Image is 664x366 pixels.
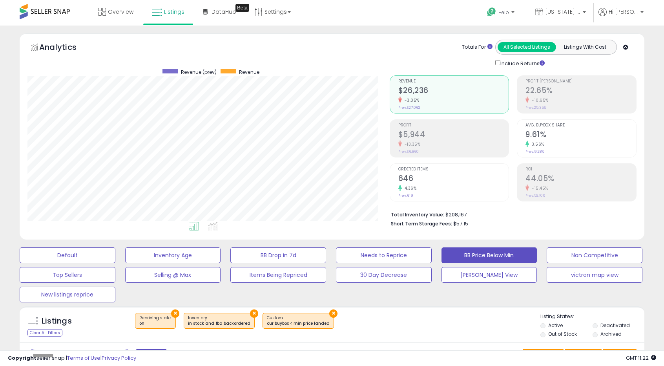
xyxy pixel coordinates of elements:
[139,315,171,327] span: Repricing state :
[336,267,432,283] button: 30 Day Decrease
[600,331,622,337] label: Archived
[603,349,637,362] button: Actions
[498,42,556,52] button: All Selected Listings
[181,69,217,75] span: Revenue (prev)
[548,331,577,337] label: Out of Stock
[525,79,636,84] span: Profit [PERSON_NAME]
[525,174,636,185] h2: 44.05%
[108,8,133,16] span: Overview
[102,354,136,362] a: Privacy Policy
[42,316,72,327] h5: Listings
[398,193,413,198] small: Prev: 619
[188,321,250,326] div: in stock and fba backordered
[398,79,509,84] span: Revenue
[398,86,509,97] h2: $26,236
[525,86,636,97] h2: 22.65%
[525,149,544,154] small: Prev: 9.28%
[441,267,537,283] button: [PERSON_NAME] View
[525,123,636,128] span: Avg. Buybox Share
[164,8,184,16] span: Listings
[398,123,509,128] span: Profit
[336,247,432,263] button: Needs to Reprice
[230,247,326,263] button: BB Drop in 7d
[212,8,236,16] span: DataHub
[600,322,630,329] label: Deactivated
[525,105,546,110] small: Prev: 25.35%
[548,322,563,329] label: Active
[267,315,330,327] span: Custom:
[609,8,638,16] span: Hi [PERSON_NAME]
[250,309,258,318] button: ×
[398,149,419,154] small: Prev: $6,860
[529,141,544,147] small: 3.56%
[402,141,421,147] small: -13.35%
[398,130,509,141] h2: $5,944
[8,355,136,362] div: seller snap | |
[556,42,614,52] button: Listings With Cost
[523,349,564,362] button: Save View
[453,220,468,227] span: $57.15
[391,220,452,227] b: Short Term Storage Fees:
[529,185,548,191] small: -15.45%
[547,247,642,263] button: Non Competitive
[8,354,36,362] strong: Copyright
[487,7,496,17] i: Get Help
[20,287,115,302] button: New listings reprice
[171,309,179,318] button: ×
[402,97,420,103] small: -3.05%
[125,247,221,263] button: Inventory Age
[402,185,417,191] small: 4.36%
[441,247,537,263] button: BB Price Below Min
[489,59,554,68] div: Include Returns
[136,349,166,362] button: Filters
[525,167,636,172] span: ROI
[481,1,522,26] a: Help
[540,313,644,320] p: Listing States:
[27,329,62,337] div: Clear All Filters
[547,267,642,283] button: victron map view
[598,8,644,26] a: Hi [PERSON_NAME]
[398,174,509,185] h2: 646
[525,193,545,198] small: Prev: 52.10%
[239,69,259,75] span: Revenue
[267,321,330,326] div: cur buybox < min price landed
[139,321,171,326] div: on
[462,44,493,51] div: Totals For
[398,105,420,110] small: Prev: $27,062
[626,354,656,362] span: 2025-08-16 11:22 GMT
[545,8,580,16] span: [US_STATE] PRIME RETAIL
[235,4,249,12] div: Tooltip anchor
[125,267,221,283] button: Selling @ Max
[20,247,115,263] button: Default
[230,267,326,283] button: Items Being Repriced
[188,315,250,327] span: Inventory :
[525,130,636,141] h2: 9.61%
[391,211,444,218] b: Total Inventory Value:
[398,167,509,172] span: Ordered Items
[565,349,602,362] button: Columns
[39,42,92,55] h5: Analytics
[20,267,115,283] button: Top Sellers
[529,97,549,103] small: -10.65%
[329,309,337,318] button: ×
[391,209,631,219] li: $208,167
[498,9,509,16] span: Help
